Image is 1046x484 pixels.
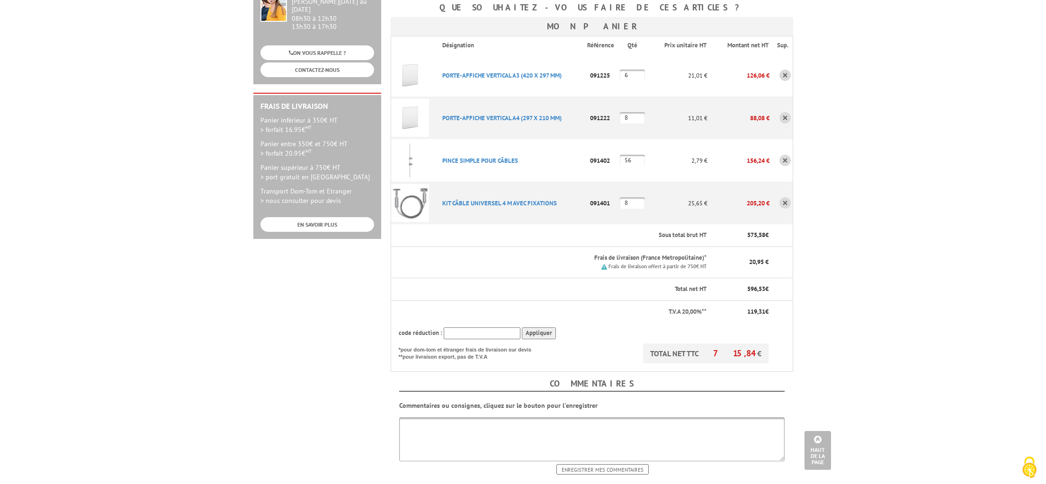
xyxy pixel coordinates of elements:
[391,99,429,137] img: PORTE-AFFICHE VERTICAL A4 (297 X 210 MM)
[715,285,769,294] p: €
[435,224,707,246] th: Sous total brut HT
[435,36,587,54] th: Désignation
[587,195,619,211] p: 091401
[587,152,619,169] p: 091402
[747,231,765,239] span: 575,58
[707,195,769,211] p: 205,20 €
[769,36,793,54] th: Sup.
[260,62,374,77] a: CONTACTEZ-NOUS
[305,124,312,131] sup: HT
[442,71,562,79] a: PORTE-AFFICHE VERTICAL A3 (420 X 297 MM)
[399,308,706,317] p: T.V.A 20,00%**
[649,152,707,169] p: 2,79 €
[260,186,374,205] p: Transport Dom-Tom et Etranger
[649,195,707,211] p: 25,65 €
[715,308,769,317] p: €
[442,254,706,263] p: Frais de livraison (France Metropolitaine)*
[260,217,374,232] a: EN SAVOIR PLUS
[749,258,769,266] span: 20,95 €
[399,377,785,392] h4: Commentaires
[556,464,649,475] input: Enregistrer mes commentaires
[587,41,618,50] p: Référence
[707,152,769,169] p: 156,24 €
[522,327,556,339] input: Appliquer
[1013,452,1046,484] button: Cookies (fenêtre modale)
[713,348,757,359] span: 715,84
[747,285,765,293] span: 596,53
[442,199,557,207] a: KIT CâBLE UNIVERSEL 4 M AVEC FIXATIONS
[608,263,706,270] small: Frais de livraison offert à partir de 750€ HT
[1018,456,1041,479] img: Cookies (fenêtre modale)
[399,343,541,361] p: *pour dom-tom et étranger frais de livraison sur devis **pour livraison export, pas de T.V.A
[260,102,374,111] h2: Frais de Livraison
[442,157,518,165] a: PINCE SIMPLE POUR CâBLES
[391,56,429,94] img: PORTE-AFFICHE VERTICAL A3 (420 X 297 MM)
[260,163,374,182] p: Panier supérieur à 750€ HT
[260,125,312,134] span: > forfait 16.95€
[260,115,374,134] p: Panier inférieur à 350€ HT
[587,110,619,126] p: 091222
[587,67,619,84] p: 091225
[442,114,562,122] a: PORTE-AFFICHE VERTICAL A4 (297 X 210 MM)
[260,173,370,181] span: > port gratuit en [GEOGRAPHIC_DATA]
[260,139,374,158] p: Panier entre 350€ et 750€ HT
[439,2,744,13] b: Que souhaitez-vous faire de ces articles ?
[391,184,429,222] img: KIT CâBLE UNIVERSEL 4 M AVEC FIXATIONS
[747,308,765,316] span: 119,31
[391,141,429,179] img: PINCE SIMPLE POUR CâBLES
[620,36,649,54] th: Qté
[656,41,706,50] p: Prix unitaire HT
[649,110,707,126] p: 11,01 €
[260,45,374,60] a: ON VOUS RAPPELLE ?
[260,149,312,158] span: > forfait 20.95€
[805,431,831,470] a: Haut de la page
[391,17,793,36] h3: Mon panier
[399,401,598,410] b: Commentaires ou consignes, cliquez sur le bouton pour l'enregistrer
[715,231,769,240] p: €
[707,67,769,84] p: 126,06 €
[643,343,769,363] p: TOTAL NET TTC €
[715,41,769,50] p: Montant net HT
[601,264,607,270] img: picto.png
[649,67,707,84] p: 21,01 €
[399,329,442,337] span: code réduction :
[399,285,706,294] p: Total net HT
[260,196,341,205] span: > nous consulter pour devis
[305,148,312,154] sup: HT
[707,110,769,126] p: 88,08 €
